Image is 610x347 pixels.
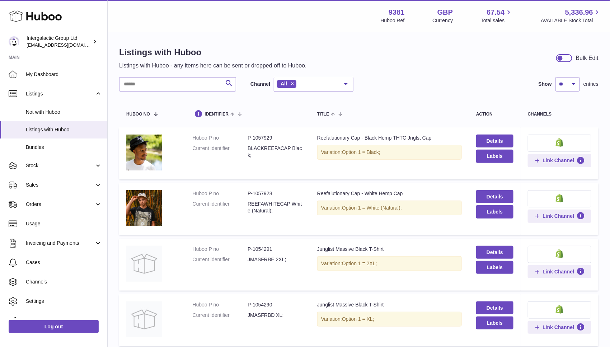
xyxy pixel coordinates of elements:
dt: Current identifier [192,256,248,263]
div: Junglist Massive Black T-Shirt [317,301,462,308]
span: entries [583,81,599,88]
span: Huboo no [126,112,150,117]
img: shopify-small.png [556,194,563,202]
div: Bulk Edit [576,54,599,62]
div: Reefalutionary Cap - White Hemp Cap [317,190,462,197]
div: Variation: [317,256,462,271]
span: Option 1 = XL; [342,316,374,322]
span: Link Channel [543,324,574,330]
dd: P-1054290 [248,301,303,308]
dt: Huboo P no [192,246,248,253]
span: Bundles [26,144,102,151]
img: Reefalutionary Cap - Black Hemp THTC Jnglst Cap [126,135,162,170]
span: Settings [26,298,102,305]
span: Returns [26,317,102,324]
button: Link Channel [528,154,591,167]
strong: 9381 [389,8,405,17]
span: Channels [26,278,102,285]
p: Listings with Huboo - any items here can be sent or dropped off to Huboo. [119,62,307,70]
strong: GBP [437,8,453,17]
img: Junglist Massive Black T-Shirt [126,301,162,337]
dt: Current identifier [192,312,248,319]
button: Labels [476,316,513,329]
dt: Huboo P no [192,190,248,197]
span: Link Channel [543,213,574,219]
dd: REEFAWHITECAP White (Natural); [248,201,303,214]
a: Details [476,135,513,147]
button: Link Channel [528,210,591,222]
span: Orders [26,201,94,208]
span: AVAILABLE Stock Total [541,17,601,24]
div: Currency [433,17,453,24]
button: Labels [476,205,513,218]
img: Junglist Massive Black T-Shirt [126,246,162,282]
dt: Huboo P no [192,301,248,308]
div: Variation: [317,312,462,327]
span: Link Channel [543,157,574,164]
dt: Huboo P no [192,135,248,141]
a: Log out [9,320,99,333]
dt: Current identifier [192,201,248,214]
label: Show [539,81,552,88]
div: Reefalutionary Cap - Black Hemp THTC Jnglst Cap [317,135,462,141]
button: Labels [476,150,513,163]
a: Details [476,246,513,259]
button: Link Channel [528,321,591,334]
a: Details [476,301,513,314]
span: identifier [205,112,229,117]
span: Option 1 = 2XL; [342,261,377,266]
a: Details [476,190,513,203]
span: Option 1 = White (Natural); [342,205,402,211]
img: info@junglistnetwork.com [9,36,19,47]
span: Usage [26,220,102,227]
span: Cases [26,259,102,266]
span: 67.54 [487,8,505,17]
img: Reefalutionary Cap - White Hemp Cap [126,190,162,226]
dd: BLACKREEFACAP Black; [248,145,303,159]
dd: JMASFRBE 2XL; [248,256,303,263]
span: Listings with Huboo [26,126,102,133]
span: Option 1 = Black; [342,149,380,155]
img: shopify-small.png [556,305,563,314]
div: channels [528,112,591,117]
dd: P-1057929 [248,135,303,141]
span: 5,336.96 [565,8,593,17]
img: shopify-small.png [556,249,563,258]
dd: P-1054291 [248,246,303,253]
dd: P-1057928 [248,190,303,197]
h1: Listings with Huboo [119,47,307,58]
dt: Current identifier [192,145,248,159]
span: Not with Huboo [26,109,102,116]
span: Link Channel [543,268,574,275]
a: 67.54 Total sales [481,8,513,24]
div: action [476,112,513,117]
label: Channel [250,81,270,88]
button: Link Channel [528,265,591,278]
span: Total sales [481,17,513,24]
span: Invoicing and Payments [26,240,94,247]
a: 5,336.96 AVAILABLE Stock Total [541,8,601,24]
span: Sales [26,182,94,188]
span: [EMAIL_ADDRESS][DOMAIN_NAME] [27,42,105,48]
span: All [281,81,287,86]
img: shopify-small.png [556,138,563,147]
span: title [317,112,329,117]
dd: JMASFRBD XL; [248,312,303,319]
button: Labels [476,261,513,274]
div: Junglist Massive Black T-Shirt [317,246,462,253]
div: Variation: [317,201,462,215]
div: Huboo Ref [381,17,405,24]
span: Listings [26,90,94,97]
span: Stock [26,162,94,169]
div: Variation: [317,145,462,160]
span: My Dashboard [26,71,102,78]
div: Intergalactic Group Ltd [27,35,91,48]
